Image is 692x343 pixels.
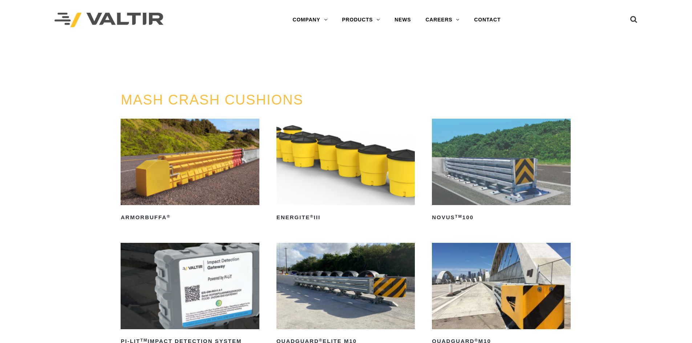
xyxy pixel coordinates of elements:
a: ArmorBuffa® [121,119,259,223]
a: CAREERS [418,13,467,27]
sup: TM [140,338,147,342]
a: MASH CRASH CUSHIONS [121,92,303,107]
h2: ArmorBuffa [121,212,259,223]
img: Valtir [54,13,163,28]
a: COMPANY [285,13,335,27]
sup: ® [319,338,323,342]
sup: ® [167,214,170,219]
h2: NOVUS 100 [432,212,570,223]
sup: ® [310,214,314,219]
h2: ENERGITE III [276,212,415,223]
a: CONTACT [467,13,508,27]
a: NOVUSTM100 [432,119,570,223]
sup: ® [474,338,478,342]
a: ENERGITE®III [276,119,415,223]
sup: TM [455,214,462,219]
a: NEWS [387,13,418,27]
a: PRODUCTS [335,13,387,27]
